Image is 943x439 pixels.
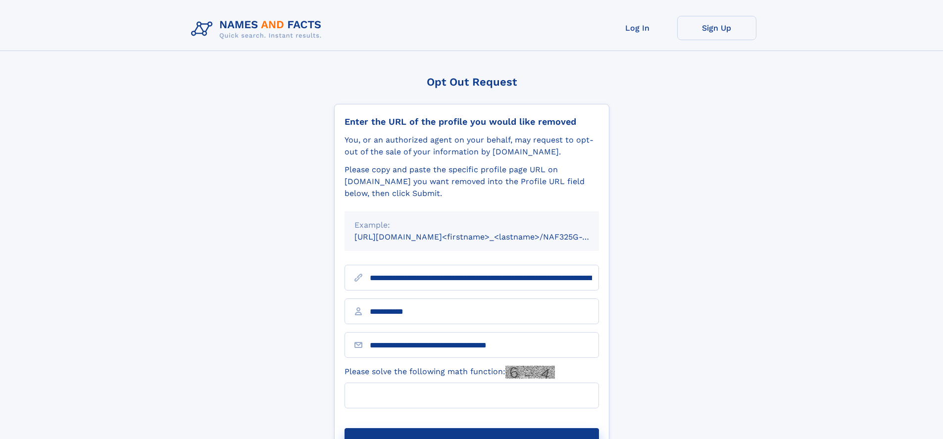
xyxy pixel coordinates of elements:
[354,232,618,242] small: [URL][DOMAIN_NAME]<firstname>_<lastname>/NAF325G-xxxxxxxx
[345,134,599,158] div: You, or an authorized agent on your behalf, may request to opt-out of the sale of your informatio...
[677,16,756,40] a: Sign Up
[345,366,555,379] label: Please solve the following math function:
[345,116,599,127] div: Enter the URL of the profile you would like removed
[354,219,589,231] div: Example:
[598,16,677,40] a: Log In
[187,16,330,43] img: Logo Names and Facts
[345,164,599,199] div: Please copy and paste the specific profile page URL on [DOMAIN_NAME] you want removed into the Pr...
[334,76,609,88] div: Opt Out Request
